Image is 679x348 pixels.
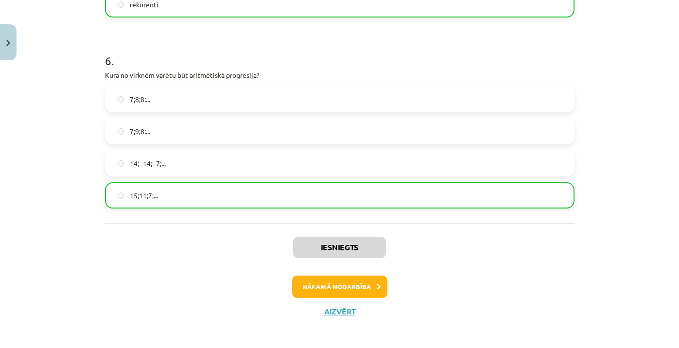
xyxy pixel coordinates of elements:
input: 7;8;8;... [118,96,124,103]
button: Iesniegts [293,237,386,258]
input: 14;−14;−7;... [118,160,124,167]
input: 7;9;8;... [118,128,124,135]
input: 15;11;7;... [118,192,124,199]
img: icon-close-lesson-0947bae3869378f0d4975bcd49f059093ad1ed9edebbc8119c70593378902aed.svg [6,40,10,46]
span: 7;8;8;... [130,94,150,104]
p: Kura no virknēm varētu būt aritmētiskā progresija? [105,70,575,80]
span: 15;11;7;... [130,191,158,201]
span: 7;9;8;... [130,126,150,137]
button: Aizvērt [321,307,358,316]
input: rekurenti [118,1,124,8]
span: 14;−14;−7;... [130,158,166,169]
button: Nākamā nodarbība [292,276,387,298]
h1: 6 . [105,37,575,67]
